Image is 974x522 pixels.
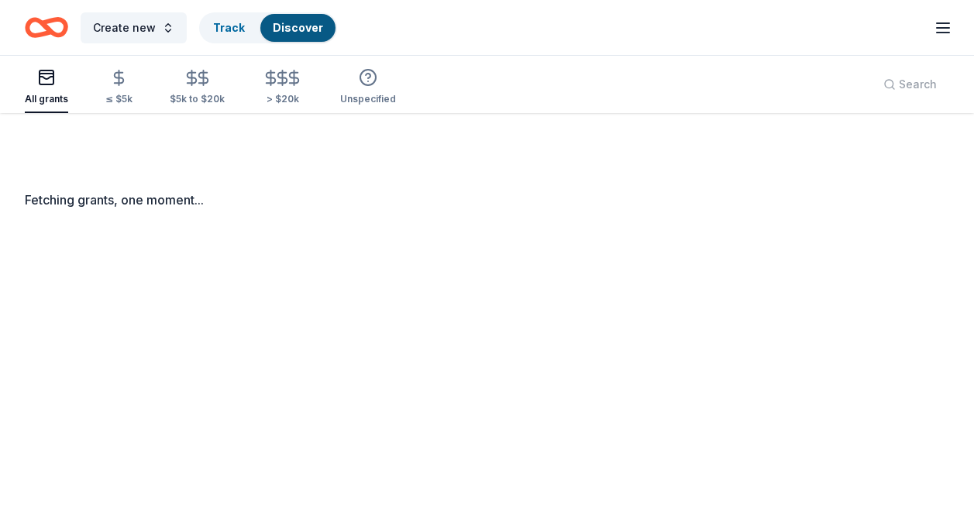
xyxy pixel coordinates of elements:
a: Track [213,21,245,34]
a: Home [25,9,68,46]
button: ≤ $5k [105,63,133,113]
button: Create new [81,12,187,43]
div: ≤ $5k [105,93,133,105]
div: Unspecified [340,93,396,105]
button: TrackDiscover [199,12,337,43]
button: Unspecified [340,62,396,113]
button: > $20k [262,63,303,113]
div: All grants [25,93,68,105]
div: Fetching grants, one moment... [25,191,949,209]
button: All grants [25,62,68,113]
div: $5k to $20k [170,93,225,105]
span: Create new [93,19,156,37]
div: > $20k [262,93,303,105]
button: $5k to $20k [170,63,225,113]
a: Discover [273,21,323,34]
